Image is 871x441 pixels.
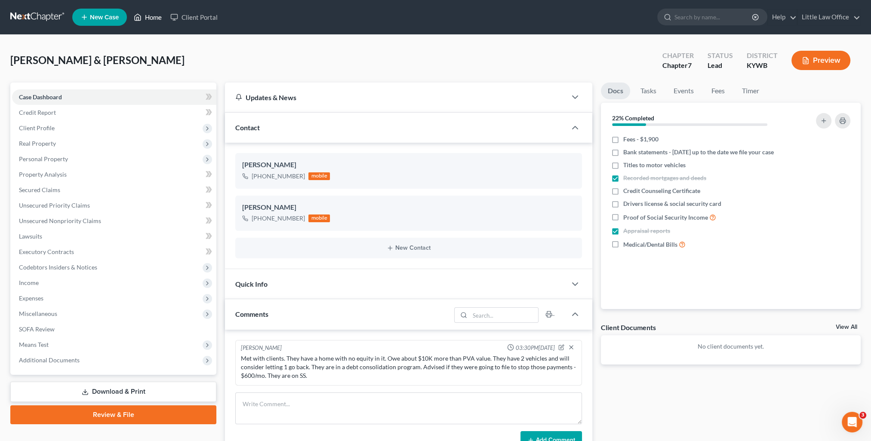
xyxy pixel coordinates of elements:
[768,9,797,25] a: Help
[842,412,862,432] iframe: Intercom live chat
[12,322,216,337] a: SOFA Review
[12,167,216,182] a: Property Analysis
[241,354,576,380] div: Met with clients. They have a home with no equity in it. Owe about $10K more than PVA value. They...
[623,161,686,169] span: Titles to motor vehicles
[242,245,575,251] button: New Contact
[623,187,700,195] span: Credit Counseling Certificate
[252,172,305,181] div: [PHONE_NUMBER]
[90,14,119,21] span: New Case
[308,214,330,222] div: mobile
[667,83,701,99] a: Events
[601,83,630,99] a: Docs
[19,248,74,255] span: Executory Contracts
[19,217,101,224] span: Unsecured Nonpriority Claims
[12,244,216,260] a: Executory Contracts
[19,109,56,116] span: Credit Report
[791,51,850,70] button: Preview
[19,356,80,364] span: Additional Documents
[10,54,185,66] span: [PERSON_NAME] & [PERSON_NAME]
[12,89,216,105] a: Case Dashboard
[634,83,663,99] a: Tasks
[12,198,216,213] a: Unsecured Priority Claims
[242,202,575,213] div: [PERSON_NAME]
[608,342,854,351] p: No client documents yet.
[12,213,216,229] a: Unsecured Nonpriority Claims
[662,51,694,61] div: Chapter
[252,214,305,223] div: [PHONE_NUMBER]
[19,171,67,178] span: Property Analysis
[166,9,222,25] a: Client Portal
[704,83,732,99] a: Fees
[836,324,857,330] a: View All
[241,344,282,352] div: [PERSON_NAME]
[623,227,670,235] span: Appraisal reports
[612,114,654,122] strong: 22% Completed
[747,61,778,70] div: KYWB
[623,213,708,222] span: Proof of Social Security Income
[235,280,268,288] span: Quick Info
[623,199,721,208] span: Drivers license & social security card
[662,61,694,70] div: Chapter
[623,174,706,182] span: Recorded mortgages and deeds
[735,83,766,99] a: Timer
[242,160,575,170] div: [PERSON_NAME]
[19,93,62,101] span: Case Dashboard
[747,51,778,61] div: District
[470,308,538,322] input: Search...
[601,323,656,332] div: Client Documents
[235,123,260,132] span: Contact
[129,9,166,25] a: Home
[623,240,677,249] span: Medical/Dental Bills
[308,172,330,180] div: mobile
[19,341,49,348] span: Means Test
[19,233,42,240] span: Lawsuits
[859,412,866,419] span: 3
[10,405,216,424] a: Review & File
[12,182,216,198] a: Secured Claims
[235,93,556,102] div: Updates & News
[19,279,39,286] span: Income
[10,382,216,402] a: Download & Print
[19,124,55,132] span: Client Profile
[623,135,659,144] span: Fees - $1,900
[19,186,60,193] span: Secured Claims
[19,310,57,317] span: Miscellaneous
[797,9,860,25] a: Little Law Office
[19,325,55,333] span: SOFA Review
[708,61,733,70] div: Lead
[674,9,753,25] input: Search by name...
[516,344,555,352] span: 03:30PM[DATE]
[19,140,56,147] span: Real Property
[19,263,97,271] span: Codebtors Insiders & Notices
[12,229,216,244] a: Lawsuits
[12,105,216,120] a: Credit Report
[19,202,90,209] span: Unsecured Priority Claims
[235,310,268,318] span: Comments
[19,294,43,302] span: Expenses
[623,148,774,156] span: Bank statements - [DATE] up to the date we file your case
[688,61,692,69] span: 7
[708,51,733,61] div: Status
[19,155,68,162] span: Personal Property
